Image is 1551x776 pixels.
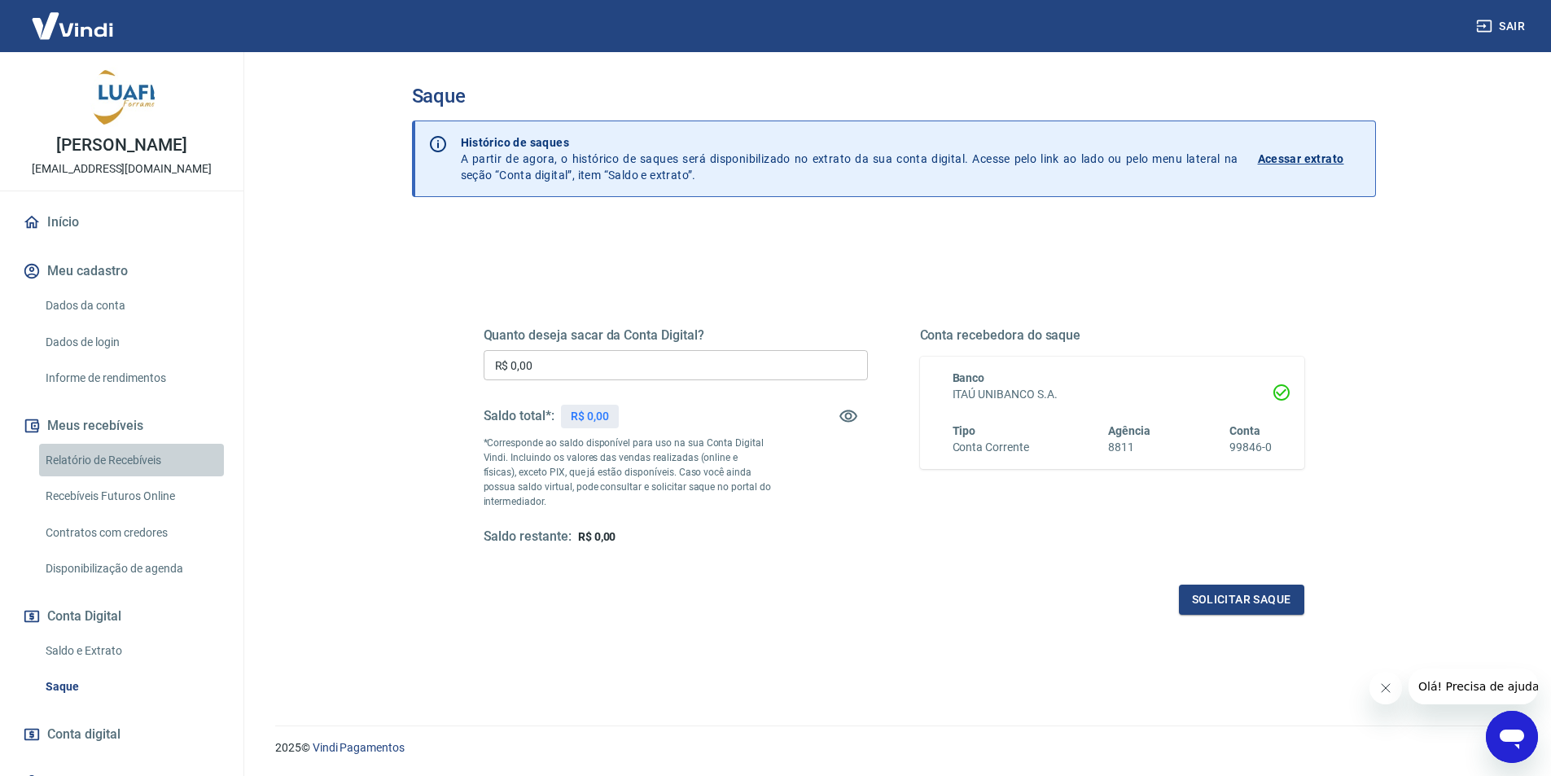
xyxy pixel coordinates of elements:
a: Acessar extrato [1258,134,1362,183]
a: Informe de rendimentos [39,362,224,395]
a: Dados de login [39,326,224,359]
h5: Quanto deseja sacar da Conta Digital? [484,327,868,344]
button: Meus recebíveis [20,408,224,444]
span: Conta [1229,424,1260,437]
a: Saldo e Extrato [39,634,224,668]
a: Saque [39,670,224,704]
a: Conta digital [20,717,224,752]
iframe: Fechar mensagem [1369,672,1402,704]
h3: Saque [412,85,1376,107]
span: Tipo [953,424,976,437]
iframe: Mensagem da empresa [1409,669,1538,704]
h6: 99846-0 [1229,439,1272,456]
span: R$ 0,00 [578,530,616,543]
span: Olá! Precisa de ajuda? [10,11,137,24]
p: *Corresponde ao saldo disponível para uso na sua Conta Digital Vindi. Incluindo os valores das ve... [484,436,772,509]
h6: ITAÚ UNIBANCO S.A. [953,386,1272,403]
a: Recebíveis Futuros Online [39,480,224,513]
img: 91ef6542-c19c-4449-abd1-521596d123b0.jpeg [90,65,155,130]
span: Banco [953,371,985,384]
h5: Conta recebedora do saque [920,327,1304,344]
h5: Saldo restante: [484,528,572,546]
button: Meu cadastro [20,253,224,289]
p: [EMAIL_ADDRESS][DOMAIN_NAME] [32,160,212,178]
span: Conta digital [47,723,120,746]
a: Disponibilização de agenda [39,552,224,585]
p: Histórico de saques [461,134,1238,151]
a: Relatório de Recebíveis [39,444,224,477]
h6: Conta Corrente [953,439,1029,456]
p: [PERSON_NAME] [56,137,186,154]
button: Solicitar saque [1179,585,1304,615]
p: 2025 © [275,739,1512,756]
button: Conta Digital [20,598,224,634]
p: R$ 0,00 [571,408,609,425]
a: Início [20,204,224,240]
p: A partir de agora, o histórico de saques será disponibilizado no extrato da sua conta digital. Ac... [461,134,1238,183]
a: Vindi Pagamentos [313,741,405,754]
img: Vindi [20,1,125,50]
iframe: Botão para abrir a janela de mensagens [1486,711,1538,763]
h6: 8811 [1108,439,1150,456]
p: Acessar extrato [1258,151,1344,167]
span: Agência [1108,424,1150,437]
a: Dados da conta [39,289,224,322]
button: Sair [1473,11,1531,42]
h5: Saldo total*: [484,408,554,424]
a: Contratos com credores [39,516,224,550]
